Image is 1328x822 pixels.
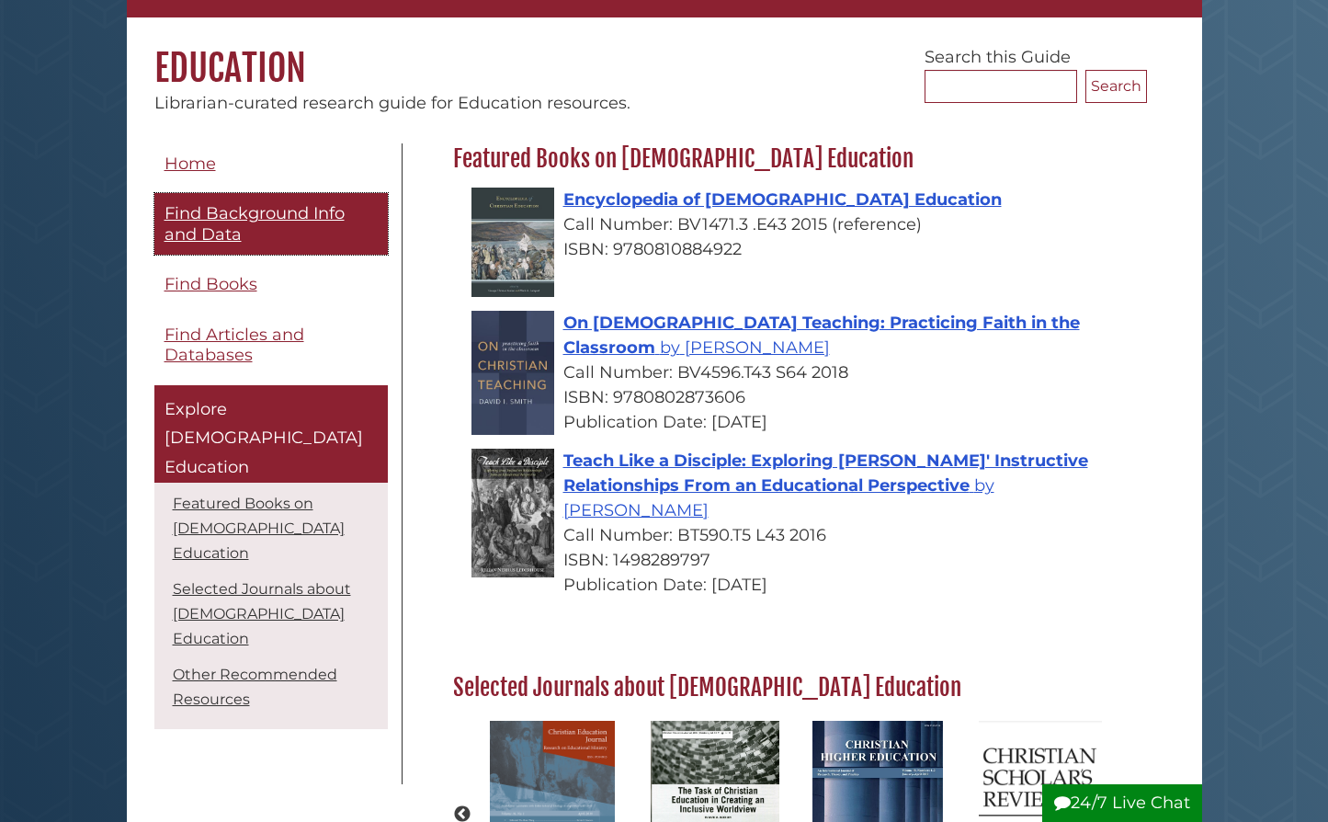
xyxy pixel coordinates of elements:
[563,189,1002,210] a: Encyclopedia of [DEMOGRAPHIC_DATA] Education
[471,548,1138,573] div: ISBN: 1498289797
[974,475,994,496] span: by
[471,237,1138,262] div: ISBN: 9780810884922
[471,523,1138,548] div: Call Number: BT590.T5 L43 2016
[660,337,680,358] span: by
[471,410,1138,435] div: Publication Date: [DATE]
[165,203,345,245] span: Find Background Info and Data
[471,385,1138,410] div: ISBN: 9780802873606
[444,673,1147,702] h2: Selected Journals about [DEMOGRAPHIC_DATA] Education
[685,337,830,358] span: [PERSON_NAME]
[154,93,630,113] span: Librarian-curated research guide for Education resources.
[165,399,363,477] span: Explore [DEMOGRAPHIC_DATA] Education
[154,385,388,484] a: Explore [DEMOGRAPHIC_DATA] Education
[563,313,1080,358] a: On [DEMOGRAPHIC_DATA] Teaching: Practicing Faith in the Classroom by [PERSON_NAME]
[563,500,709,520] span: [PERSON_NAME]
[165,274,257,294] span: Find Books
[154,314,388,376] a: Find Articles and Databases
[154,193,388,255] a: Find Background Info and Data
[165,154,216,174] span: Home
[444,144,1147,174] h2: Featured Books on [DEMOGRAPHIC_DATA] Education
[563,313,1080,358] span: On [DEMOGRAPHIC_DATA] Teaching: Practicing Faith in the Classroom
[154,264,388,305] a: Find Books
[165,325,304,366] span: Find Articles and Databases
[563,451,1088,520] a: Teach Like a Disciple: Exploring [PERSON_NAME]' Instructive Relationships From an Educational Per...
[154,143,388,185] a: Home
[127,17,1202,91] h1: Education
[471,212,1138,237] div: Call Number: BV1471.3 .E43 2015 (reference)
[1042,784,1202,822] button: 24/7 Live Chat
[173,666,337,708] a: Other Recommended Resources
[154,143,388,739] div: Guide Pages
[563,451,1088,496] span: Teach Like a Disciple: Exploring [PERSON_NAME]' Instructive Relationships From an Educational Per...
[173,495,345,562] a: Featured Books on [DEMOGRAPHIC_DATA] Education
[1085,70,1147,103] button: Search
[471,360,1138,385] div: Call Number: BV4596.T43 S64 2018
[173,580,351,647] a: Selected Journals about [DEMOGRAPHIC_DATA] Education
[471,573,1138,598] div: Publication Date: [DATE]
